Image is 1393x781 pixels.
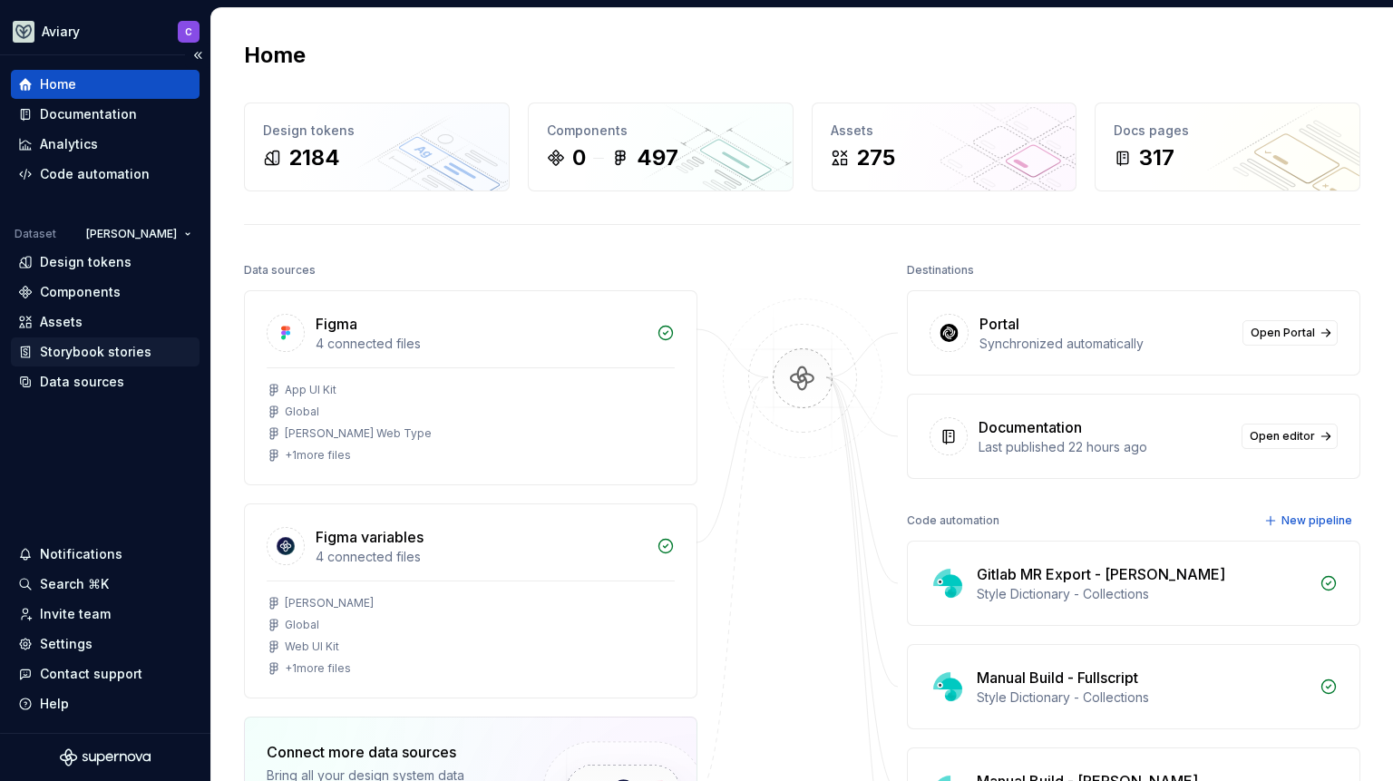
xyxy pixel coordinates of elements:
a: Documentation [11,100,200,129]
a: Analytics [11,130,200,159]
div: Documentation [40,105,137,123]
div: 0 [572,143,586,172]
button: [PERSON_NAME] [78,221,200,247]
div: Dataset [15,227,56,241]
span: Open Portal [1251,326,1315,340]
button: Help [11,689,200,718]
div: Settings [40,635,93,653]
div: 2184 [288,143,340,172]
a: Figma variables4 connected files[PERSON_NAME]GlobalWeb UI Kit+1more files [244,503,697,698]
div: Aviary [42,23,80,41]
a: Design tokens [11,248,200,277]
div: Code automation [40,165,150,183]
div: Data sources [40,373,124,391]
div: Data sources [244,258,316,283]
a: Assets [11,308,200,337]
div: Figma variables [316,526,424,548]
span: Open editor [1250,429,1315,444]
a: Components0497 [528,103,794,191]
div: Style Dictionary - Collections [977,585,1309,603]
div: + 1 more files [285,661,351,676]
div: Global [285,405,319,419]
div: Search ⌘K [40,575,109,593]
div: 497 [637,143,678,172]
div: 4 connected files [316,548,646,566]
a: Components [11,278,200,307]
a: Data sources [11,367,200,396]
div: Design tokens [263,122,491,140]
div: Design tokens [40,253,132,271]
div: Last published 22 hours ago [979,438,1231,456]
span: New pipeline [1281,513,1352,528]
a: Assets275 [812,103,1077,191]
img: 256e2c79-9abd-4d59-8978-03feab5a3943.png [13,21,34,43]
button: Contact support [11,659,200,688]
div: Assets [40,313,83,331]
div: 317 [1139,143,1174,172]
button: Search ⌘K [11,570,200,599]
a: Docs pages317 [1095,103,1360,191]
div: App UI Kit [285,383,336,397]
div: Components [547,122,774,140]
div: Synchronized automatically [979,335,1232,353]
div: + 1 more files [285,448,351,463]
div: Destinations [907,258,974,283]
button: AviaryC [4,12,207,51]
div: Assets [831,122,1058,140]
a: Open editor [1242,424,1338,449]
div: Web UI Kit [285,639,339,654]
div: Notifications [40,545,122,563]
div: Help [40,695,69,713]
div: C [185,24,192,39]
div: Contact support [40,665,142,683]
button: New pipeline [1259,508,1360,533]
svg: Supernova Logo [60,748,151,766]
div: Gitlab MR Export - [PERSON_NAME] [977,563,1225,585]
div: Home [40,75,76,93]
a: Storybook stories [11,337,200,366]
a: Design tokens2184 [244,103,510,191]
div: 275 [856,143,895,172]
a: Code automation [11,160,200,189]
div: Components [40,283,121,301]
a: Invite team [11,600,200,629]
div: Analytics [40,135,98,153]
div: Portal [979,313,1019,335]
div: Code automation [907,508,999,533]
span: [PERSON_NAME] [86,227,177,241]
button: Notifications [11,540,200,569]
div: 4 connected files [316,335,646,353]
div: Invite team [40,605,111,623]
div: Storybook stories [40,343,151,361]
div: Connect more data sources [267,741,511,763]
a: Settings [11,630,200,659]
div: Docs pages [1114,122,1341,140]
div: Documentation [979,416,1082,438]
a: Figma4 connected filesApp UI KitGlobal[PERSON_NAME] Web Type+1more files [244,290,697,485]
button: Collapse sidebar [185,43,210,68]
div: [PERSON_NAME] Web Type [285,426,432,441]
div: Manual Build - Fullscript [977,667,1138,688]
a: Open Portal [1242,320,1338,346]
div: [PERSON_NAME] [285,596,374,610]
h2: Home [244,41,306,70]
div: Global [285,618,319,632]
a: Home [11,70,200,99]
div: Figma [316,313,357,335]
div: Style Dictionary - Collections [977,688,1309,707]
